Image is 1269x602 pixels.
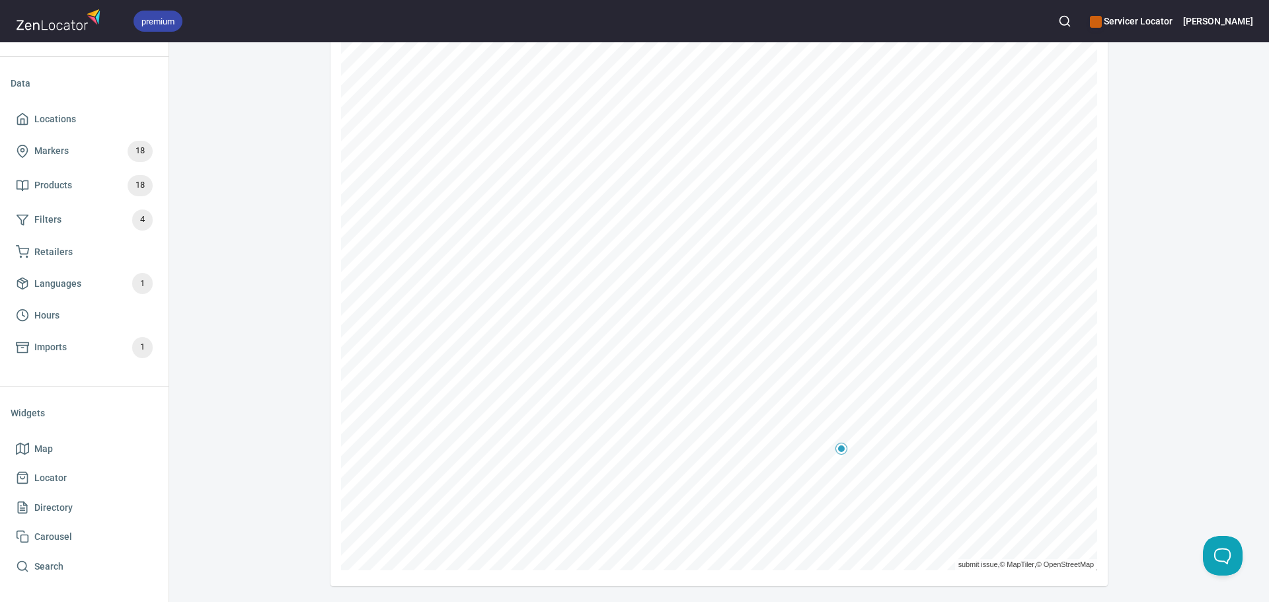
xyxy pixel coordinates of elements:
[11,203,158,237] a: Filters4
[128,143,153,159] span: 18
[1183,14,1253,28] h6: [PERSON_NAME]
[341,42,1097,570] canvas: Map
[16,5,104,34] img: zenlocator
[34,276,81,292] span: Languages
[132,340,153,355] span: 1
[128,178,153,193] span: 18
[134,11,182,32] div: premium
[1090,7,1172,36] div: Manage your apps
[344,45,582,567] iframe: To enrich screen reader interactions, please activate Accessibility in Grammarly extension settings
[34,211,61,228] span: Filters
[11,134,158,169] a: Markers18
[34,441,53,457] span: Map
[11,169,158,203] a: Products18
[955,559,1097,570] div: , ,
[34,307,59,324] span: Hours
[11,330,158,365] a: Imports1
[1090,16,1102,28] button: color-CE600E
[34,143,69,159] span: Markers
[134,15,182,28] span: premium
[1050,7,1079,36] button: Search
[958,558,998,572] a: submit issue
[11,301,158,330] a: Hours
[11,522,158,552] a: Carousel
[132,212,153,227] span: 4
[1203,536,1243,576] iframe: Help Scout Beacon - Open
[34,244,73,260] span: Retailers
[11,104,158,134] a: Locations
[11,397,158,429] li: Widgets
[34,339,67,356] span: Imports
[11,67,158,99] li: Data
[11,552,158,582] a: Search
[11,266,158,301] a: Languages1
[1183,7,1253,36] button: [PERSON_NAME]
[34,111,76,128] span: Locations
[34,529,72,545] span: Carousel
[34,558,63,575] span: Search
[34,177,72,194] span: Products
[999,558,1034,572] a: © MapTiler
[34,500,73,516] span: Directory
[132,276,153,291] span: 1
[11,434,158,464] a: Map
[34,470,67,486] span: Locator
[11,237,158,267] a: Retailers
[1036,558,1094,572] a: © OpenStreetMap
[1090,14,1172,28] h6: Servicer Locator
[11,463,158,493] a: Locator
[11,493,158,523] a: Directory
